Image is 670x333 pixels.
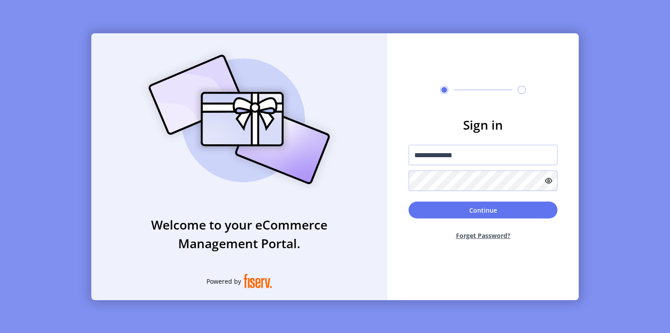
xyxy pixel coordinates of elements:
button: Forget Password? [409,224,557,247]
img: card_Illustration.svg [135,45,343,194]
span: Powered by [206,277,241,286]
h3: Welcome to your eCommerce Management Portal. [91,215,387,253]
button: Continue [409,202,557,218]
h3: Sign in [409,115,557,134]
